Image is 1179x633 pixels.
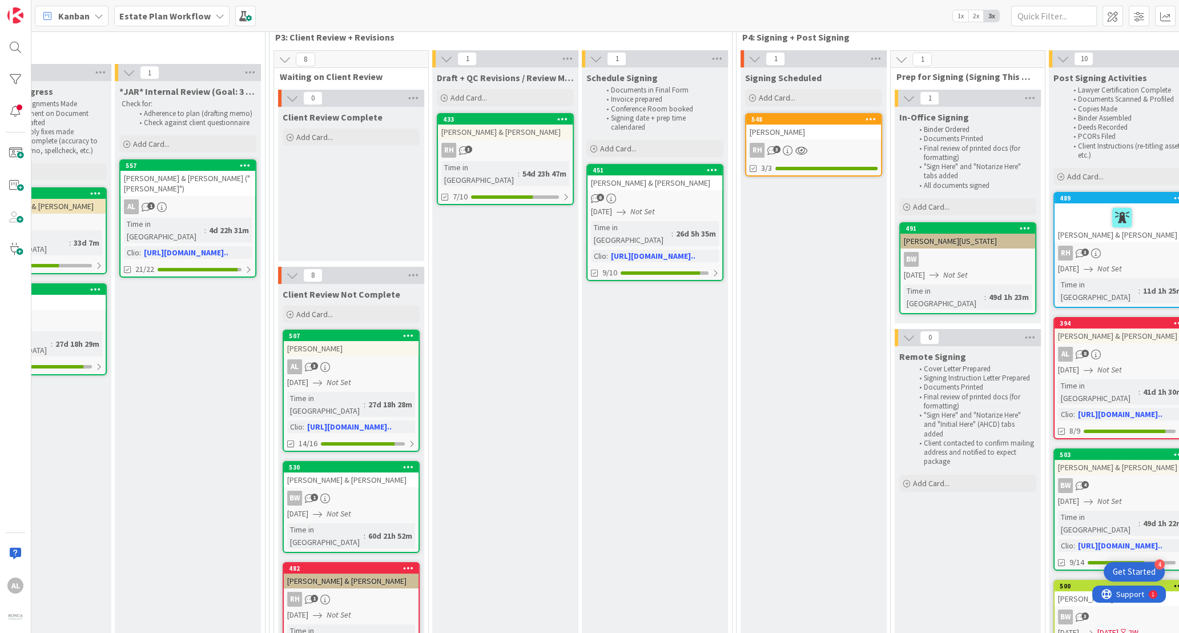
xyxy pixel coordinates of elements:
span: 1 [607,52,626,66]
div: 548 [746,114,881,125]
span: Add Card... [296,309,333,319]
li: Documents Printed [913,134,1035,143]
div: Time in [GEOGRAPHIC_DATA] [441,161,518,186]
div: AL [1058,347,1073,362]
div: Time in [GEOGRAPHIC_DATA] [1058,511,1138,536]
div: RH [284,592,419,607]
div: 530 [284,462,419,472]
div: 4 [1154,559,1165,570]
span: 3 [1081,612,1089,620]
span: 8/9 [1069,425,1080,437]
span: *JAR* Internal Review (Goal: 3 biz days) [119,86,256,97]
span: 1 [311,494,318,501]
div: Clio [591,250,606,262]
li: Final review of printed docs (for formatting) [913,392,1035,411]
div: AL [287,359,302,374]
div: 548 [751,115,881,123]
li: Adherence to plan (drafting memo) [133,109,255,118]
i: Not Set [630,206,655,217]
div: Clio [1058,539,1073,552]
i: Not Set [327,508,351,519]
div: 491 [906,225,1035,233]
span: 3/3 [761,162,772,174]
span: 8 [296,53,315,66]
span: : [1073,408,1075,420]
span: : [606,250,608,262]
div: BW [1058,610,1073,624]
div: RH [746,143,881,158]
div: BW [1058,478,1073,493]
a: [URL][DOMAIN_NAME].. [1078,409,1162,419]
div: 507 [284,331,419,341]
div: Time in [GEOGRAPHIC_DATA] [904,285,984,310]
span: : [1073,539,1075,552]
span: [DATE] [904,269,925,281]
div: Time in [GEOGRAPHIC_DATA] [591,221,671,246]
a: 507[PERSON_NAME]AL[DATE]Not SetTime in [GEOGRAPHIC_DATA]:27d 18h 28mClio:[URL][DOMAIN_NAME]..14/16 [283,330,420,452]
span: : [984,291,986,303]
span: Add Card... [1067,171,1104,182]
div: [PERSON_NAME] [746,125,881,139]
div: [PERSON_NAME] & [PERSON_NAME] [588,175,722,190]
div: 491[PERSON_NAME][US_STATE] [900,223,1035,249]
span: Add Card... [450,93,487,103]
span: 8 [303,269,323,282]
span: 3 [465,146,472,153]
div: 451 [593,166,722,174]
span: Client Review Not Complete [283,289,400,300]
div: 49d 1h 23m [986,291,1032,303]
span: 3 [311,362,318,370]
li: Client contacted to confirm mailing address and notified to expect package [913,439,1035,467]
span: : [1138,517,1140,530]
span: In-Office Signing [899,111,969,123]
span: 14/16 [299,438,317,450]
span: [DATE] [287,376,308,388]
li: Conference Room booked [600,105,722,114]
span: 2x [968,10,984,22]
span: Prep for Signing (Signing This Week) [896,71,1031,82]
span: Add Card... [913,202,949,212]
div: Time in [GEOGRAPHIC_DATA] [124,218,204,243]
li: Final review of printed docs (for formatting) [913,144,1035,163]
div: 451[PERSON_NAME] & [PERSON_NAME] [588,165,722,190]
div: RH [1058,246,1073,261]
div: [PERSON_NAME] [284,341,419,356]
a: [URL][DOMAIN_NAME].. [144,247,228,258]
li: Documents in Final Form [600,86,722,95]
div: 60d 21h 52m [365,530,415,542]
span: [DATE] [287,609,308,621]
i: Not Set [943,270,968,280]
a: [URL][DOMAIN_NAME].. [611,251,695,261]
span: : [671,227,673,240]
div: RH [441,143,456,158]
span: 1 [147,202,155,210]
span: [DATE] [591,206,612,218]
div: 482 [289,564,419,572]
span: 9/10 [602,267,617,279]
span: Remote Signing [899,351,966,362]
img: Visit kanbanzone.com [7,7,23,23]
div: Get Started [1113,566,1156,578]
span: 8 [1081,350,1089,357]
div: 27d 18h 29m [53,338,102,350]
span: 1x [953,10,968,22]
div: RH [438,143,573,158]
a: 530[PERSON_NAME] & [PERSON_NAME]BW[DATE]Not SetTime in [GEOGRAPHIC_DATA]:60d 21h 52m [283,461,420,553]
div: 433 [443,115,573,123]
div: 26d 5h 35m [673,227,719,240]
span: 10 [1074,52,1093,66]
span: 1 [766,52,785,66]
span: Support [24,2,52,15]
div: 33d 7m [71,237,102,249]
span: P3: Client Review + Revisions [275,31,718,43]
span: Add Card... [600,143,637,154]
li: Signing Instruction Letter Prepared [913,374,1035,383]
span: 1 [311,595,318,602]
i: Not Set [1097,263,1122,274]
li: All documents signed [913,181,1035,190]
div: AL [7,578,23,594]
div: 1 [59,5,62,14]
span: 3 [1081,249,1089,256]
div: Clio [287,420,303,433]
div: 557 [126,162,255,170]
